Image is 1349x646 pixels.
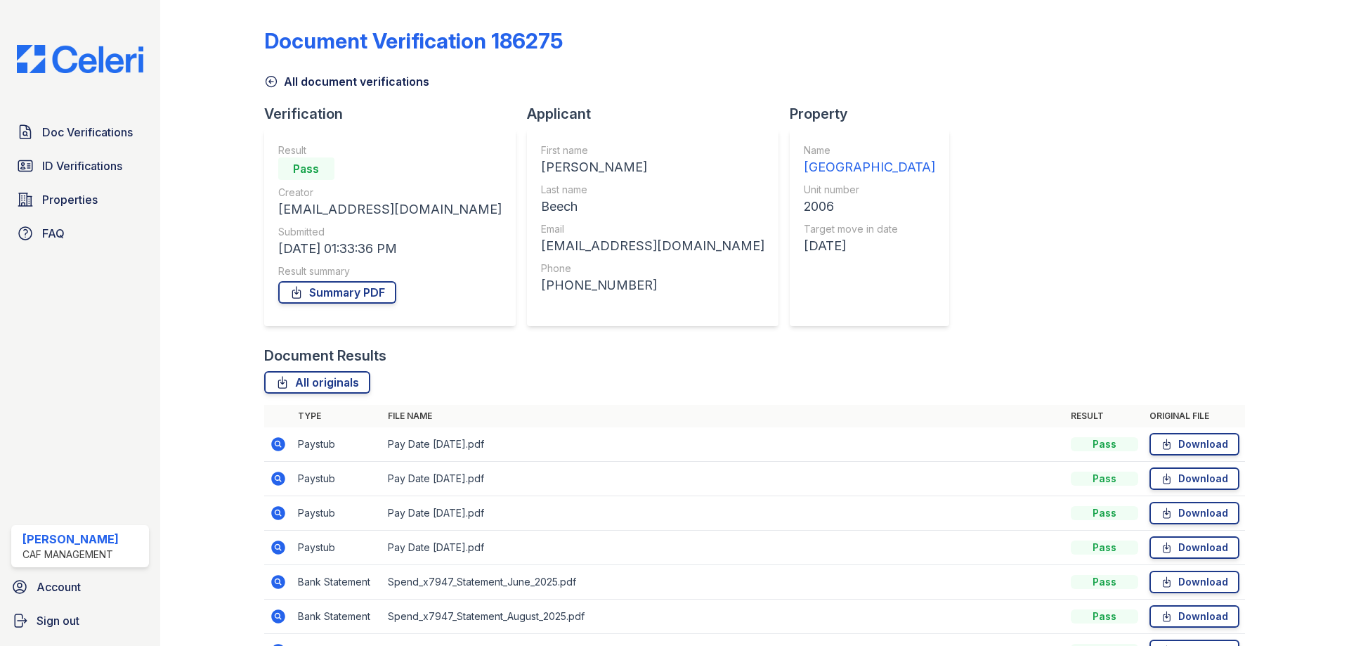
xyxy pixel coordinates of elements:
[278,186,502,200] div: Creator
[264,346,386,366] div: Document Results
[292,600,382,634] td: Bank Statement
[804,157,935,177] div: [GEOGRAPHIC_DATA]
[37,612,79,629] span: Sign out
[541,197,764,217] div: Beech
[1149,605,1239,628] a: Download
[541,183,764,197] div: Last name
[1071,437,1138,451] div: Pass
[541,261,764,276] div: Phone
[278,239,502,259] div: [DATE] 01:33:36 PM
[1290,590,1335,632] iframe: chat widget
[1071,575,1138,589] div: Pass
[790,104,960,124] div: Property
[382,405,1065,427] th: File name
[541,276,764,295] div: [PHONE_NUMBER]
[11,118,149,146] a: Doc Verifications
[804,222,935,236] div: Target move in date
[292,405,382,427] th: Type
[278,264,502,278] div: Result summary
[6,45,155,73] img: CE_Logo_Blue-a8612792a0a2168367f1c8372b55b34899dd931a85d93a1a3d3e32e68fde9ad4.png
[804,143,935,157] div: Name
[1071,541,1138,555] div: Pass
[37,579,81,595] span: Account
[541,157,764,177] div: [PERSON_NAME]
[42,124,133,141] span: Doc Verifications
[292,427,382,462] td: Paystub
[1071,506,1138,520] div: Pass
[264,104,527,124] div: Verification
[382,496,1065,531] td: Pay Date [DATE].pdf
[11,152,149,180] a: ID Verifications
[278,143,502,157] div: Result
[22,548,119,562] div: CAF Management
[382,462,1065,496] td: Pay Date [DATE].pdf
[1149,536,1239,559] a: Download
[278,281,396,304] a: Summary PDF
[42,191,98,208] span: Properties
[1149,433,1239,456] a: Download
[6,607,155,635] a: Sign out
[382,565,1065,600] td: Spend_x7947_Statement_June_2025.pdf
[292,496,382,531] td: Paystub
[382,427,1065,462] td: Pay Date [DATE].pdf
[1149,502,1239,524] a: Download
[541,143,764,157] div: First name
[527,104,790,124] div: Applicant
[11,186,149,214] a: Properties
[42,157,122,174] span: ID Verifications
[804,143,935,177] a: Name [GEOGRAPHIC_DATA]
[292,531,382,565] td: Paystub
[382,531,1065,565] td: Pay Date [DATE].pdf
[22,531,119,548] div: [PERSON_NAME]
[804,183,935,197] div: Unit number
[1065,405,1144,427] th: Result
[42,225,65,242] span: FAQ
[1149,571,1239,593] a: Download
[804,197,935,217] div: 2006
[278,200,502,219] div: [EMAIL_ADDRESS][DOMAIN_NAME]
[1149,467,1239,490] a: Download
[264,73,429,90] a: All document verifications
[6,573,155,601] a: Account
[264,371,370,394] a: All originals
[1144,405,1245,427] th: Original file
[382,600,1065,634] td: Spend_x7947_Statement_August_2025.pdf
[292,565,382,600] td: Bank Statement
[11,219,149,247] a: FAQ
[1071,472,1138,486] div: Pass
[541,236,764,256] div: [EMAIL_ADDRESS][DOMAIN_NAME]
[264,28,563,53] div: Document Verification 186275
[541,222,764,236] div: Email
[1071,609,1138,624] div: Pass
[278,157,334,180] div: Pass
[292,462,382,496] td: Paystub
[804,236,935,256] div: [DATE]
[278,225,502,239] div: Submitted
